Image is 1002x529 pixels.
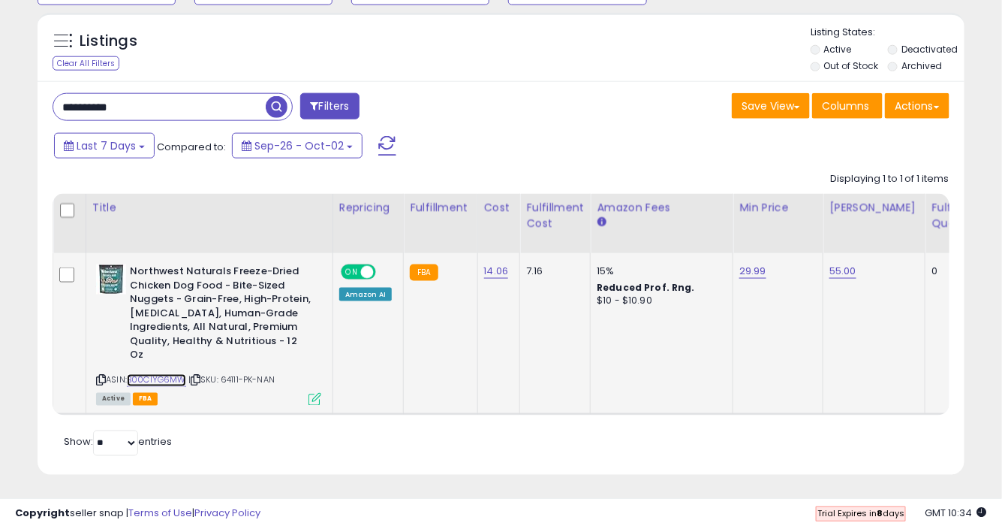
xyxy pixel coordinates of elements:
[80,31,137,52] h5: Listings
[92,200,326,216] div: Title
[526,264,579,278] div: 7.16
[410,264,438,281] small: FBA
[732,93,810,119] button: Save View
[77,138,136,153] span: Last 7 Days
[64,435,172,449] span: Show: entries
[885,93,949,119] button: Actions
[931,200,983,231] div: Fulfillable Quantity
[300,93,359,119] button: Filters
[829,264,856,279] a: 55.00
[817,507,904,519] span: Trial Expires in days
[526,200,584,231] div: Fulfillment Cost
[931,264,978,278] div: 0
[128,506,192,520] a: Terms of Use
[597,295,721,307] div: $10 - $10.90
[127,374,186,387] a: B00CIYG6MW
[597,216,606,229] small: Amazon Fees.
[339,200,397,216] div: Repricing
[157,140,226,154] span: Compared to:
[232,133,363,159] button: Sep-26 - Oct-02
[374,266,398,279] span: OFF
[15,506,70,520] strong: Copyright
[925,506,987,520] span: 2025-10-10 10:34 GMT
[133,393,158,406] span: FBA
[54,133,155,159] button: Last 7 Days
[410,200,471,216] div: Fulfillment
[53,56,119,71] div: Clear All Filters
[339,288,392,301] div: Amazon AI
[130,264,312,366] b: Northwest Naturals Freeze-Dried Chicken Dog Food - Bite-Sized Nuggets - Grain-Free, High-Protein,...
[15,506,260,521] div: seller snap | |
[597,281,695,294] b: Reduced Prof. Rng.
[822,98,869,113] span: Columns
[96,264,321,404] div: ASIN:
[96,393,131,406] span: All listings currently available for purchase on Amazon
[830,172,949,186] div: Displaying 1 to 1 of 1 items
[96,264,126,295] img: 5176hq60uoL._SL40_.jpg
[877,507,883,519] b: 8
[829,200,919,216] div: [PERSON_NAME]
[484,264,509,279] a: 14.06
[811,26,964,40] p: Listing States:
[484,200,514,216] div: Cost
[824,43,852,56] label: Active
[194,506,260,520] a: Privacy Policy
[812,93,883,119] button: Columns
[597,264,721,278] div: 15%
[901,59,942,72] label: Archived
[901,43,958,56] label: Deactivated
[254,138,344,153] span: Sep-26 - Oct-02
[739,200,817,216] div: Min Price
[188,374,275,386] span: | SKU: 64111-PK-NAN
[342,266,361,279] span: ON
[597,200,727,216] div: Amazon Fees
[824,59,879,72] label: Out of Stock
[739,264,766,279] a: 29.99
